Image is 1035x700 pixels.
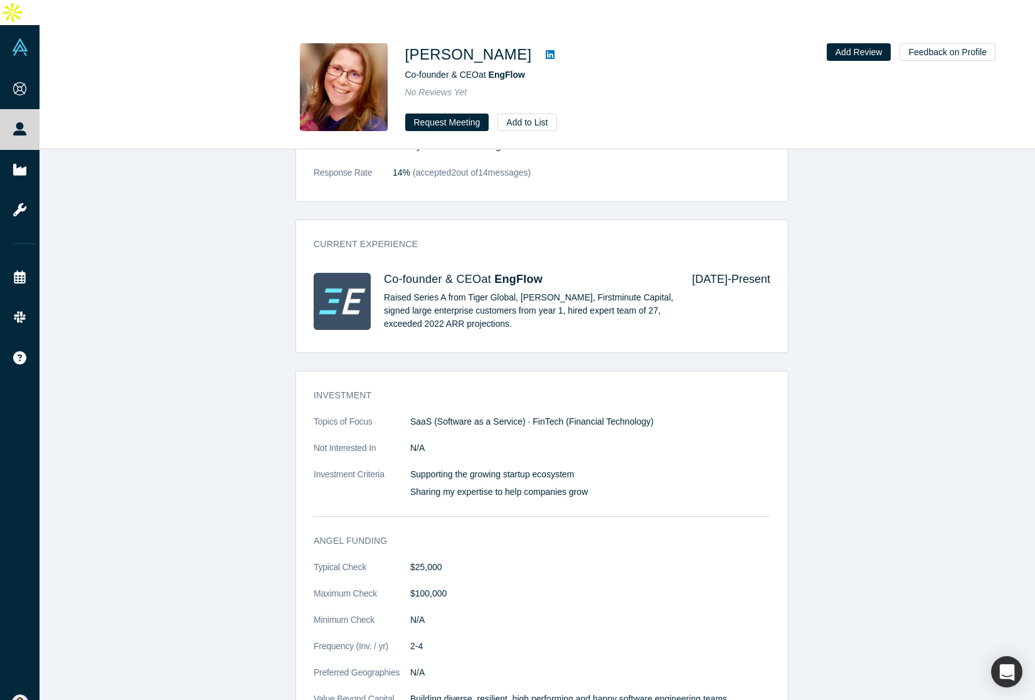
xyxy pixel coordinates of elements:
[405,70,525,80] span: Co-founder & CEO at
[314,468,410,512] dt: Investment Criteria
[314,640,410,666] dt: Frequency (Inv. / yr)
[314,273,371,330] img: EngFlow's Logo
[314,238,753,251] h3: Current Experience
[410,561,770,574] dd: $25,000
[405,43,532,66] h1: [PERSON_NAME]
[314,534,753,548] h3: Angel Funding
[827,43,891,61] button: Add Review
[314,415,410,442] dt: Topics of Focus
[314,140,393,166] dt: Alchemist Roles
[410,468,770,481] p: Supporting the growing startup ecosystem
[11,38,29,56] img: Alchemist Vault Logo
[410,666,770,679] dd: N/A
[410,442,770,455] dd: N/A
[674,273,770,335] div: [DATE] - Present
[314,442,410,468] dt: Not Interested In
[314,613,410,640] dt: Minimum Check
[494,273,543,285] a: EngFlow
[900,43,995,61] button: Feedback on Profile
[410,167,531,178] span: (accepted 2 out of 14 messages)
[384,273,674,287] h4: Co-founder & CEO at
[314,587,410,613] dt: Maximum Check
[314,166,393,193] dt: Response Rate
[410,613,770,627] dd: N/A
[405,87,467,97] span: No Reviews Yet
[489,70,525,80] a: EngFlow
[410,485,770,499] p: Sharing my expertise to help companies grow
[410,640,770,653] dd: 2-4
[314,389,753,402] h3: Investment
[410,587,770,600] dd: $100,000
[393,167,410,178] span: 14%
[405,114,489,131] button: Request Meeting
[314,666,410,692] dt: Preferred Geographies
[497,114,556,131] button: Add to List
[300,43,388,131] img: Helen Altshuler's Profile Image
[384,291,674,331] p: Raised Series A from Tiger Global, [PERSON_NAME], Firstminute Capital, signed large enterprise cu...
[410,416,654,427] span: SaaS (Software as a Service) · FinTech (Financial Technology)
[314,561,410,587] dt: Typical Check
